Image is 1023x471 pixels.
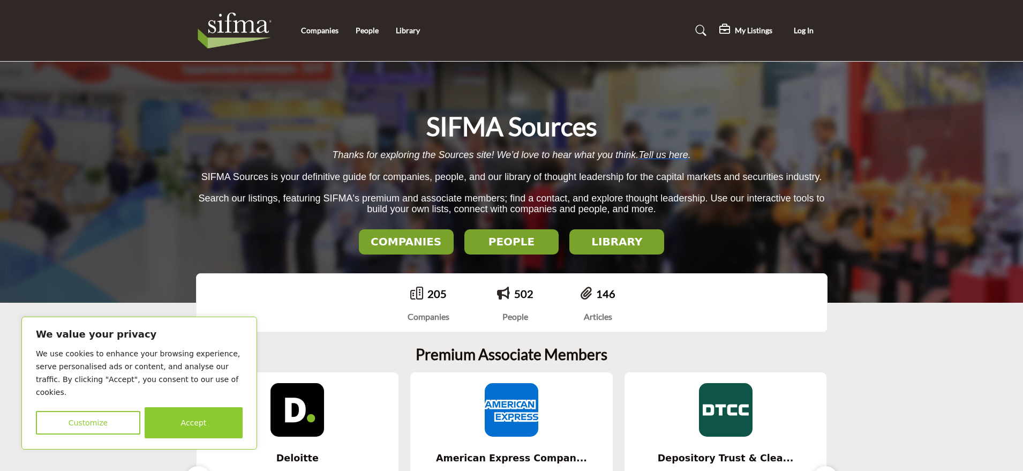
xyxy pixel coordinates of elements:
span: Depository Trust & Clea... [641,451,811,465]
button: PEOPLE [464,229,559,255]
div: People [497,310,533,323]
img: American Express Company [485,383,538,437]
a: Companies [301,26,339,35]
span: Deloitte [213,451,383,465]
h2: COMPANIES [362,235,450,248]
h1: SIFMA Sources [426,110,597,143]
a: 205 [427,287,447,300]
button: Customize [36,411,140,435]
button: LIBRARY [569,229,664,255]
a: 146 [596,287,615,300]
a: People [356,26,379,35]
div: My Listings [719,24,772,37]
button: Log In [780,21,828,41]
a: Tell us here [638,149,688,160]
a: Search [685,22,713,39]
div: Articles [581,310,615,323]
img: Depository Trust & Clearing Corporation (DTCC) [699,383,753,437]
button: Accept [145,407,243,438]
button: COMPANIES [359,229,454,255]
span: Log In [794,26,814,35]
p: We use cookies to enhance your browsing experience, serve personalised ads or content, and analys... [36,347,243,399]
h2: PEOPLE [468,235,556,248]
div: Companies [408,310,449,323]
p: We value your privacy [36,328,243,341]
h5: My Listings [735,26,772,35]
img: Deloitte [270,383,324,437]
span: American Express Compan... [426,451,597,465]
a: 502 [514,287,533,300]
span: Search our listings, featuring SIFMA's premium and associate members; find a contact, and explore... [198,193,824,215]
span: SIFMA Sources is your definitive guide for companies, people, and our library of thought leadersh... [201,171,822,182]
a: Library [396,26,420,35]
span: Thanks for exploring the Sources site! We’d love to hear what you think. . [332,149,690,160]
h2: Premium Associate Members [416,346,607,364]
h2: LIBRARY [573,235,661,248]
img: Site Logo [196,9,279,52]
